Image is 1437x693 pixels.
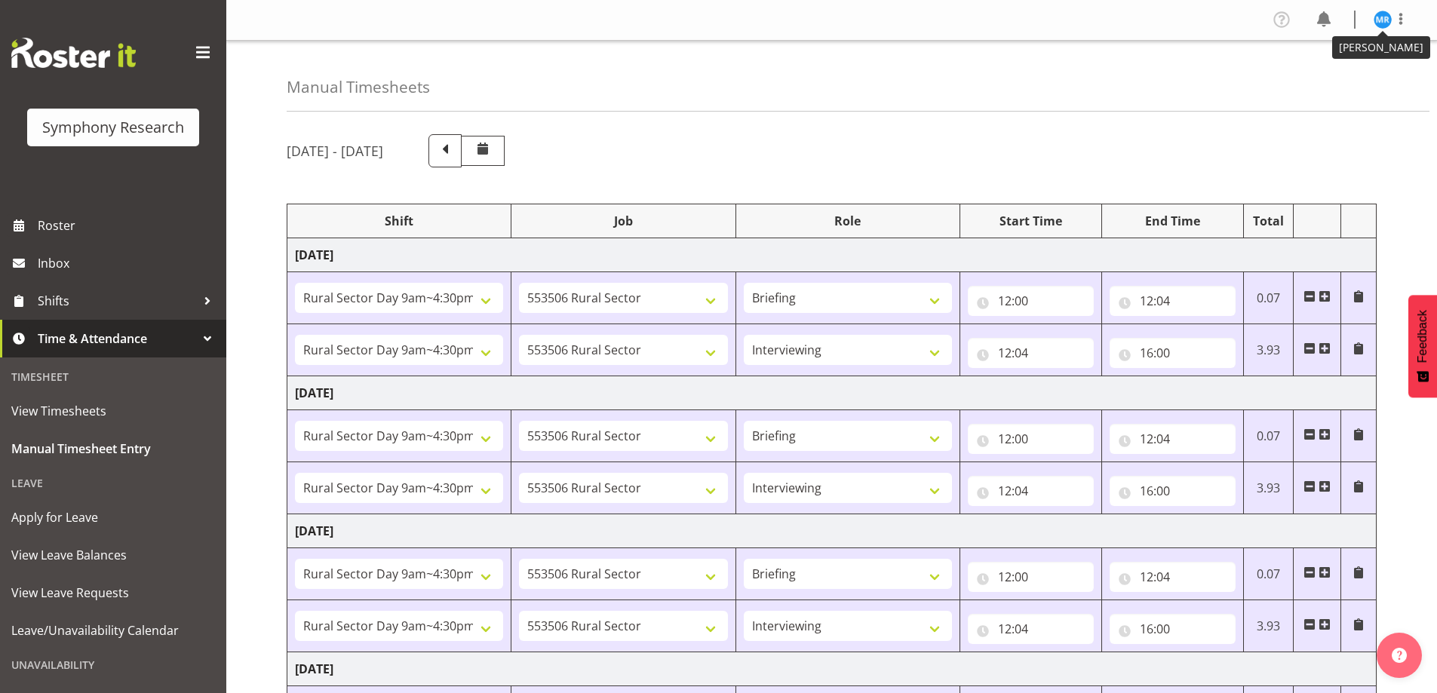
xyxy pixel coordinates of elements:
[519,212,727,230] div: Job
[968,424,1094,454] input: Click to select...
[4,361,223,392] div: Timesheet
[11,437,215,460] span: Manual Timesheet Entry
[287,376,1377,410] td: [DATE]
[11,581,215,604] span: View Leave Requests
[287,652,1377,686] td: [DATE]
[1110,338,1236,368] input: Click to select...
[38,252,219,274] span: Inbox
[4,612,223,649] a: Leave/Unavailability Calendar
[11,38,136,68] img: Rosterit website logo
[1251,212,1286,230] div: Total
[968,614,1094,644] input: Click to select...
[1110,212,1236,230] div: End Time
[1243,462,1294,514] td: 3.93
[11,544,215,566] span: View Leave Balances
[1110,562,1236,592] input: Click to select...
[968,562,1094,592] input: Click to select...
[38,327,196,350] span: Time & Attendance
[287,238,1377,272] td: [DATE]
[1110,614,1236,644] input: Click to select...
[1110,424,1236,454] input: Click to select...
[1243,324,1294,376] td: 3.93
[287,143,383,159] h5: [DATE] - [DATE]
[4,392,223,430] a: View Timesheets
[38,290,196,312] span: Shifts
[1408,295,1437,397] button: Feedback - Show survey
[4,498,223,536] a: Apply for Leave
[11,506,215,529] span: Apply for Leave
[744,212,952,230] div: Role
[1243,600,1294,652] td: 3.93
[1243,410,1294,462] td: 0.07
[1416,310,1429,363] span: Feedback
[287,514,1377,548] td: [DATE]
[11,619,215,642] span: Leave/Unavailability Calendar
[968,212,1094,230] div: Start Time
[4,430,223,468] a: Manual Timesheet Entry
[1110,476,1236,506] input: Click to select...
[1110,286,1236,316] input: Click to select...
[4,649,223,680] div: Unavailability
[1243,272,1294,324] td: 0.07
[1243,548,1294,600] td: 0.07
[968,286,1094,316] input: Click to select...
[1374,11,1392,29] img: michael-robinson11856.jpg
[4,536,223,574] a: View Leave Balances
[38,214,219,237] span: Roster
[4,468,223,498] div: Leave
[295,212,503,230] div: Shift
[968,476,1094,506] input: Click to select...
[11,400,215,422] span: View Timesheets
[4,574,223,612] a: View Leave Requests
[968,338,1094,368] input: Click to select...
[287,78,430,96] h4: Manual Timesheets
[1392,648,1407,663] img: help-xxl-2.png
[42,116,184,139] div: Symphony Research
